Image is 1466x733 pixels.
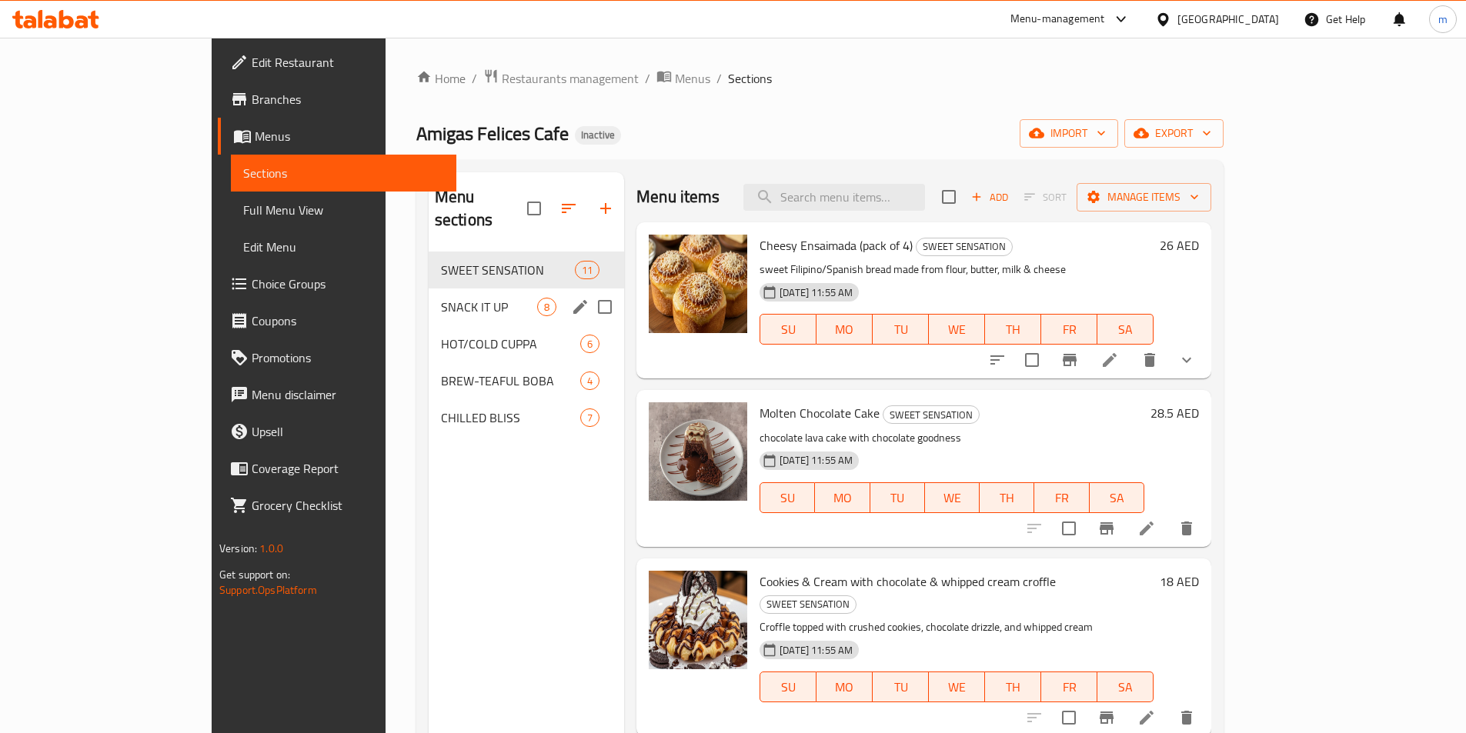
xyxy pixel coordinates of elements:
[252,275,444,293] span: Choice Groups
[980,482,1034,513] button: TH
[429,399,624,436] div: CHILLED BLISS7
[935,318,979,341] span: WE
[873,671,929,702] button: TU
[645,69,650,88] li: /
[218,450,456,487] a: Coverage Report
[243,201,444,219] span: Full Menu View
[929,671,985,702] button: WE
[218,81,456,118] a: Branches
[773,285,859,300] span: [DATE] 11:55 AM
[416,68,1224,88] nav: breadcrumb
[219,565,290,585] span: Get support on:
[760,595,856,613] span: SWEET SENSATION
[969,188,1010,206] span: Add
[252,53,444,72] span: Edit Restaurant
[231,155,456,192] a: Sections
[441,335,580,353] span: HOT/COLD CUPPA
[823,676,867,698] span: MO
[1150,402,1199,424] h6: 28.5 AED
[929,314,985,345] button: WE
[760,595,857,614] div: SWEET SENSATION
[1010,10,1105,28] div: Menu-management
[1438,11,1448,28] span: m
[883,405,980,424] div: SWEET SENSATION
[218,302,456,339] a: Coupons
[879,318,923,341] span: TU
[760,482,815,513] button: SU
[991,318,1035,341] span: TH
[877,487,919,509] span: TU
[218,487,456,524] a: Grocery Checklist
[569,295,592,318] button: edit
[1100,351,1119,369] a: Edit menu item
[991,676,1035,698] span: TH
[870,482,925,513] button: TU
[649,235,747,333] img: Cheesy Ensaimada (pack of 4)
[1040,487,1083,509] span: FR
[760,260,1154,279] p: sweet Filipino/Spanish bread made from flour, butter, milk & cheese
[935,676,979,698] span: WE
[252,459,444,478] span: Coverage Report
[766,487,809,509] span: SU
[1041,314,1097,345] button: FR
[1016,344,1048,376] span: Select to update
[580,408,599,427] div: items
[441,298,537,316] span: SNACK IT UP
[979,342,1016,378] button: sort-choices
[1104,318,1147,341] span: SA
[580,335,599,353] div: items
[1041,671,1097,702] button: FR
[883,406,979,424] span: SWEET SENSATION
[728,69,772,88] span: Sections
[1014,185,1077,209] span: Select section first
[429,362,624,399] div: BREW-TEAFUL BOBA4
[1160,235,1199,256] h6: 26 AED
[760,401,880,425] span: Molten Chocolate Cake
[1053,512,1085,545] span: Select to update
[429,245,624,442] nav: Menu sections
[218,118,456,155] a: Menus
[760,314,816,345] button: SU
[252,422,444,441] span: Upsell
[1047,318,1091,341] span: FR
[441,371,580,390] div: BREW-TEAFUL BOBA
[429,252,624,288] div: SWEET SENSATION11
[766,676,810,698] span: SU
[636,185,720,208] h2: Menu items
[218,339,456,376] a: Promotions
[1077,183,1211,212] button: Manage items
[1137,708,1156,727] a: Edit menu item
[219,538,257,558] span: Version:
[581,374,599,388] span: 4
[252,385,444,404] span: Menu disclaimer
[575,261,599,279] div: items
[435,185,527,232] h2: Menu sections
[649,571,747,669] img: Cookies & Cream with chocolate & whipped cream croffle
[243,164,444,182] span: Sections
[1047,676,1091,698] span: FR
[1090,482,1144,513] button: SA
[986,487,1028,509] span: TH
[1097,671,1154,702] button: SA
[218,265,456,302] a: Choice Groups
[441,261,575,279] span: SWEET SENSATION
[231,192,456,228] a: Full Menu View
[931,487,973,509] span: WE
[252,348,444,367] span: Promotions
[550,190,587,227] span: Sort sections
[472,69,477,88] li: /
[441,408,580,427] span: CHILLED BLISS
[1168,342,1205,378] button: show more
[1032,124,1106,143] span: import
[760,570,1056,593] span: Cookies & Cream with chocolate & whipped cream croffle
[773,453,859,468] span: [DATE] 11:55 AM
[649,402,747,501] img: Molten Chocolate Cake
[252,496,444,515] span: Grocery Checklist
[1104,676,1147,698] span: SA
[219,580,317,600] a: Support.OpsPlatform
[587,190,624,227] button: Add section
[656,68,710,88] a: Menus
[1020,119,1118,148] button: import
[416,116,569,151] span: Amigas Felices Cafe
